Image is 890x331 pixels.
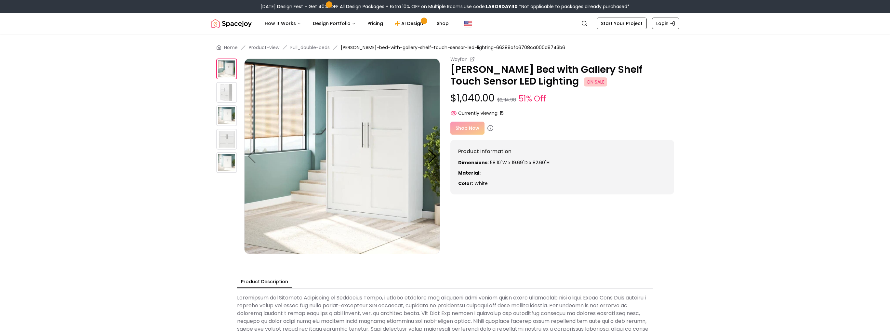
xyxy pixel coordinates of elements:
[432,17,454,30] a: Shop
[244,59,440,254] img: https://storage.googleapis.com/spacejoy-main/assets/66389afc6708ca000d9743b6/product_0_lgck6obcp5kf
[362,17,388,30] a: Pricing
[519,93,546,105] small: 51% Off
[216,59,237,79] img: https://storage.googleapis.com/spacejoy-main/assets/66389afc6708ca000d9743b6/product_0_lgck6obcp5kf
[216,129,237,150] img: https://storage.googleapis.com/spacejoy-main/assets/66389afc6708ca000d9743b6/product_3_b126pgmc7a5h
[500,110,504,116] span: 15
[450,56,467,62] small: Wayfair
[211,17,252,30] img: Spacejoy Logo
[518,3,630,10] span: *Not applicable to packages already purchased*
[341,44,565,51] span: [PERSON_NAME]-bed-with-gallery-shelf-touch-sensor-led-lighting-66389afc6708ca000d9743b6
[290,44,330,51] a: Full_double-beds
[390,17,430,30] a: AI Design
[464,20,472,27] img: United States
[259,17,454,30] nav: Main
[308,17,361,30] button: Design Portfolio
[216,105,237,126] img: https://storage.googleapis.com/spacejoy-main/assets/66389afc6708ca000d9743b6/product_2_on9bkld2m08
[458,159,489,166] strong: Dimensions:
[497,97,516,103] small: $2,114.98
[450,92,674,105] p: $1,040.00
[216,44,674,51] nav: breadcrumb
[474,180,488,187] span: white
[260,3,630,10] div: [DATE] Design Fest – Get 40% OFF All Design Packages + Extra 10% OFF on Multiple Rooms.
[224,44,238,51] a: Home
[237,276,292,288] button: Product Description
[584,77,607,86] span: ON SALE
[259,17,306,30] button: How It Works
[597,18,647,29] a: Start Your Project
[464,3,518,10] span: Use code:
[216,82,237,103] img: https://storage.googleapis.com/spacejoy-main/assets/66389afc6708ca000d9743b6/product_1_np2726ch383i
[458,148,666,155] h6: Product Information
[486,3,518,10] b: LABORDAY40
[450,64,674,87] p: [PERSON_NAME] Bed with Gallery Shelf Touch Sensor LED Lighting
[458,180,473,187] strong: Color:
[458,159,666,166] p: 58.10"W x 19.69"D x 82.60"H
[211,13,679,34] nav: Global
[249,44,279,51] a: Product-view
[458,110,498,116] span: Currently viewing:
[458,170,481,176] strong: Material:
[216,152,237,173] img: https://storage.googleapis.com/spacejoy-main/assets/66389afc6708ca000d9743b6/product_4_cjok6697pm7
[652,18,679,29] a: Login
[211,17,252,30] a: Spacejoy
